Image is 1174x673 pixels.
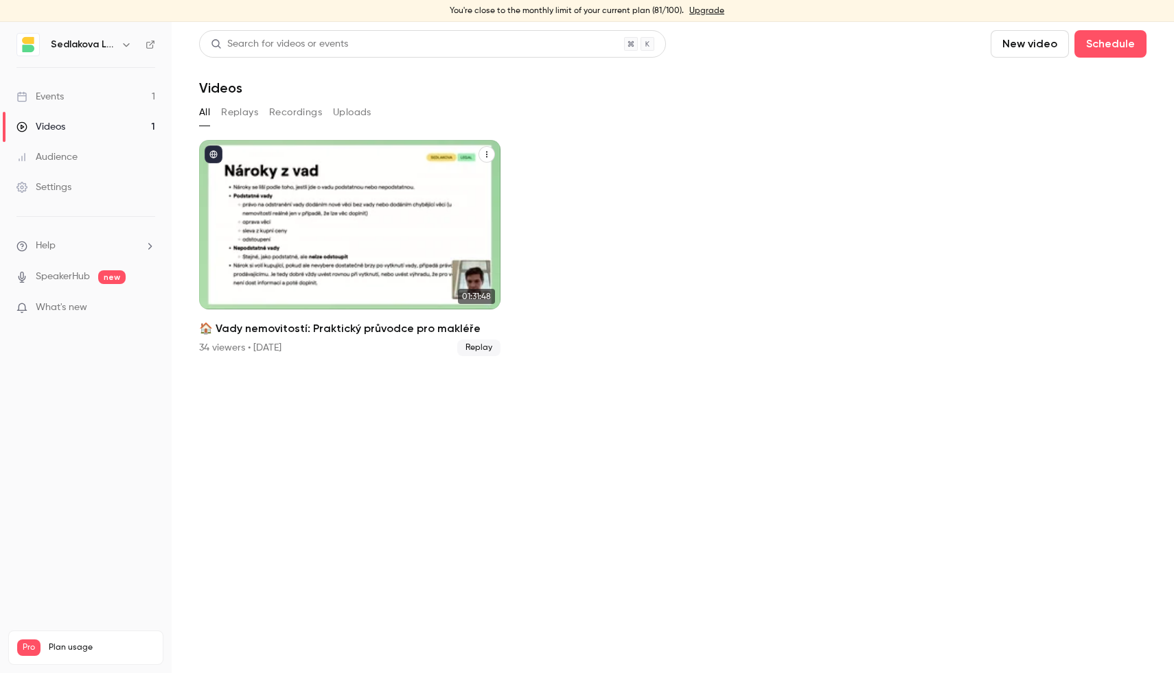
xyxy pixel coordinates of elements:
[17,639,41,656] span: Pro
[36,300,87,315] span: What's new
[36,239,56,253] span: Help
[457,340,500,356] span: Replay
[199,140,500,356] a: 01:31:48🏠 Vady nemovitostí: Praktický průvodce pro makléře34 viewers • [DATE]Replay
[199,80,242,96] h1: Videos
[16,180,71,194] div: Settings
[199,30,1147,665] section: Videos
[458,289,495,304] span: 01:31:48
[16,150,78,164] div: Audience
[211,37,348,51] div: Search for videos or events
[221,102,258,123] button: Replays
[205,145,222,163] button: published
[199,341,281,355] div: 34 viewers • [DATE]
[16,239,155,253] li: help-dropdown-opener
[199,140,1147,356] ul: Videos
[333,102,371,123] button: Uploads
[199,320,500,337] h2: 🏠 Vady nemovitostí: Praktický průvodce pro makléře
[1074,30,1147,58] button: Schedule
[199,140,500,356] li: 🏠 Vady nemovitostí: Praktický průvodce pro makléře
[199,102,210,123] button: All
[36,270,90,284] a: SpeakerHub
[51,38,115,51] h6: Sedlakova Legal
[16,120,65,134] div: Videos
[269,102,322,123] button: Recordings
[17,34,39,56] img: Sedlakova Legal
[49,642,154,653] span: Plan usage
[689,5,724,16] a: Upgrade
[991,30,1069,58] button: New video
[98,270,126,284] span: new
[16,90,64,104] div: Events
